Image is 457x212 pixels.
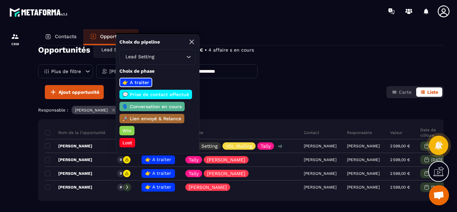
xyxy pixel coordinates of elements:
p: [PERSON_NAME] [347,144,380,148]
p: 2 599,00 € [390,171,410,176]
p: Contact [304,130,319,135]
h2: Opportunités [38,43,90,57]
button: Carte [388,87,416,97]
p: Lead Setting [189,144,217,148]
input: Search for option [156,53,185,61]
p: [PERSON_NAME] [347,157,380,162]
span: 👉 A traiter [145,184,171,190]
p: CRM [2,42,28,46]
p: 👉 A traiter [121,79,150,86]
p: Choix de phase [119,68,196,74]
p: VSL Mailing [226,144,252,148]
p: [PERSON_NAME] [189,185,227,190]
p: Tally [189,157,199,162]
p: Tally [261,144,271,148]
span: Liste [427,89,438,95]
p: [PERSON_NAME] [45,171,92,176]
p: +2 [276,143,284,150]
p: [PERSON_NAME] [45,185,92,190]
p: 0 [120,185,122,190]
p: Plus de filtre [51,69,81,74]
span: Carte [399,89,412,95]
span: Ajout opportunité [59,89,99,95]
p: Choix du pipeline [119,39,160,45]
span: 👉 A traiter [145,157,171,162]
button: Ajout opportunité [45,85,104,99]
p: Win [121,127,132,134]
p: 🚀 Lien envoyé & Relance [121,115,182,122]
p: [DATE] [431,185,444,190]
button: Liste [416,87,442,97]
img: logo [9,6,70,18]
p: Responsable : [38,108,68,113]
p: [PERSON_NAME] [207,157,245,162]
span: Lead Setting [100,46,129,54]
p: Tally [189,171,199,176]
img: formation [11,32,19,41]
p: Responsable [347,130,372,135]
a: formationformationCRM [2,27,28,51]
p: 0 [120,157,122,162]
div: Ouvrir le chat [429,185,449,205]
p: Contacts [55,33,77,40]
p: Opportunités [100,33,132,40]
p: 2 599,00 € [390,157,410,162]
p: Valeur [390,130,402,135]
a: Contacts [38,29,83,45]
span: 👉 A traiter [145,170,171,176]
p: Lost [121,139,133,146]
a: Tâches [139,29,179,45]
p: Date de clôture [420,127,448,138]
p: • [205,47,207,53]
p: 💬 Prise de contact effectué [121,91,190,98]
p: [PERSON_NAME] [347,171,380,176]
p: [PERSON_NAME] [347,185,380,190]
p: [PERSON_NAME] [207,171,245,176]
a: Opportunités [83,29,139,45]
span: Lead Setting [124,53,156,61]
p: 🗣️ Conversation en cours [121,103,183,110]
p: [PERSON_NAME] [45,143,92,149]
div: Search for option [119,49,196,65]
div: Search for option [94,42,164,58]
p: [PERSON_NAME] [45,157,92,162]
p: Nom de la l'opportunité [45,130,105,135]
p: [PERSON_NAME] [75,108,108,113]
p: 0 [120,171,122,176]
p: 4 affaire s en cours [208,47,254,53]
p: 2 599,00 € [390,144,410,148]
p: [PERSON_NAME] [109,69,148,74]
p: 2 599,00 € [390,185,410,190]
